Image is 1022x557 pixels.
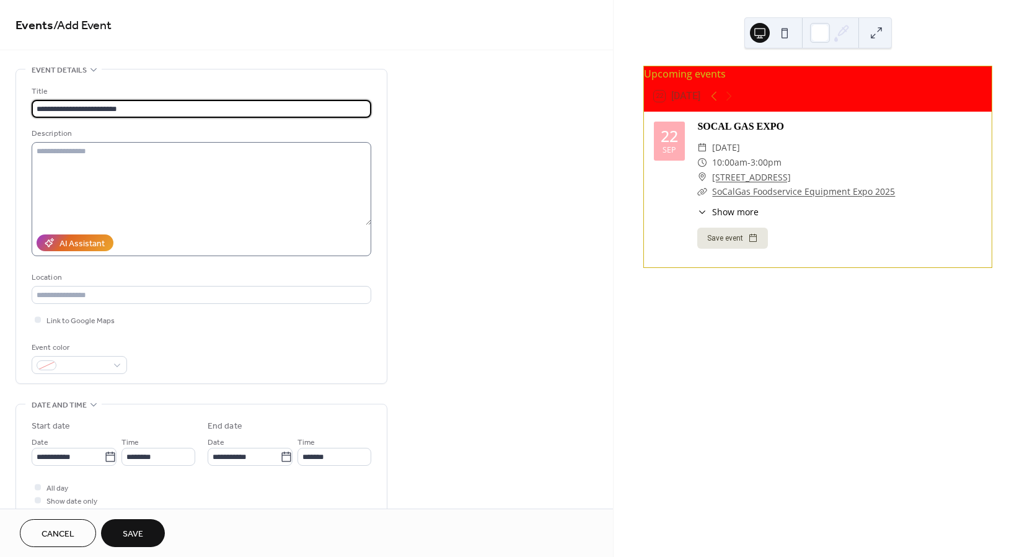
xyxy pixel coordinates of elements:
a: SoCalGas Foodservice Equipment Expo 2025 [712,185,895,197]
span: Time [121,436,139,449]
div: ​ [697,140,707,155]
div: Title [32,85,369,98]
div: AI Assistant [59,238,105,251]
div: Sep [663,146,676,154]
span: Date and time [32,399,87,412]
span: Date [32,436,48,449]
button: ​Show more [697,205,759,218]
span: Event details [32,64,87,77]
span: All day [46,482,68,495]
span: Hide end time [46,508,94,521]
span: - [747,155,751,170]
button: Save event [697,228,768,249]
span: Time [297,436,315,449]
div: ​ [697,184,707,199]
span: Show date only [46,495,97,508]
span: Date [208,436,224,449]
button: Save [101,519,165,547]
div: Start date [32,420,70,433]
span: 3:00pm [751,155,782,170]
span: Cancel [42,528,74,541]
div: ​ [697,170,707,185]
div: Event color [32,341,125,354]
span: / Add Event [53,14,112,38]
span: Link to Google Maps [46,314,115,328]
button: AI Assistant [37,234,113,251]
a: SOCAL GAS EXPO [697,121,784,131]
div: 22 [661,128,678,144]
div: ​ [697,155,707,170]
div: End date [208,420,242,433]
a: Events [15,14,53,38]
span: Save [123,528,143,541]
span: 10:00am [712,155,747,170]
a: [STREET_ADDRESS] [712,170,791,185]
span: [DATE] [712,140,740,155]
div: Location [32,271,369,284]
button: Cancel [20,519,96,547]
div: ​ [697,205,707,218]
div: Upcoming events [644,66,992,81]
div: Description [32,127,369,140]
span: Show more [712,205,759,218]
